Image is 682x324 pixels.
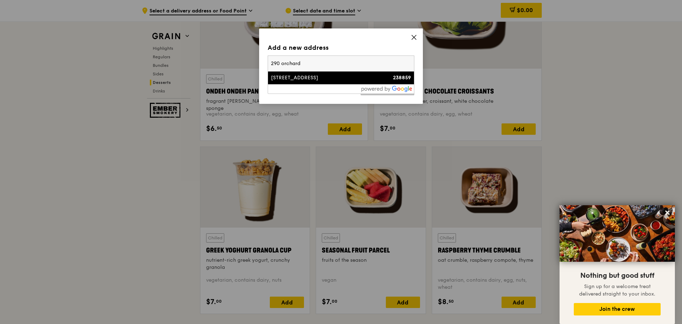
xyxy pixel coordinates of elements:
button: Close [662,207,673,218]
img: DSC07876-Edit02-Large.jpeg [560,205,675,262]
strong: 238859 [393,75,411,81]
img: powered-by-google.60e8a832.png [361,86,413,92]
div: [STREET_ADDRESS] [271,74,376,81]
span: Sign up for a welcome treat delivered straight to your inbox. [579,283,655,297]
button: Join the crew [574,303,661,315]
span: Nothing but good stuff [580,271,654,280]
div: Add a new address [268,43,414,53]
